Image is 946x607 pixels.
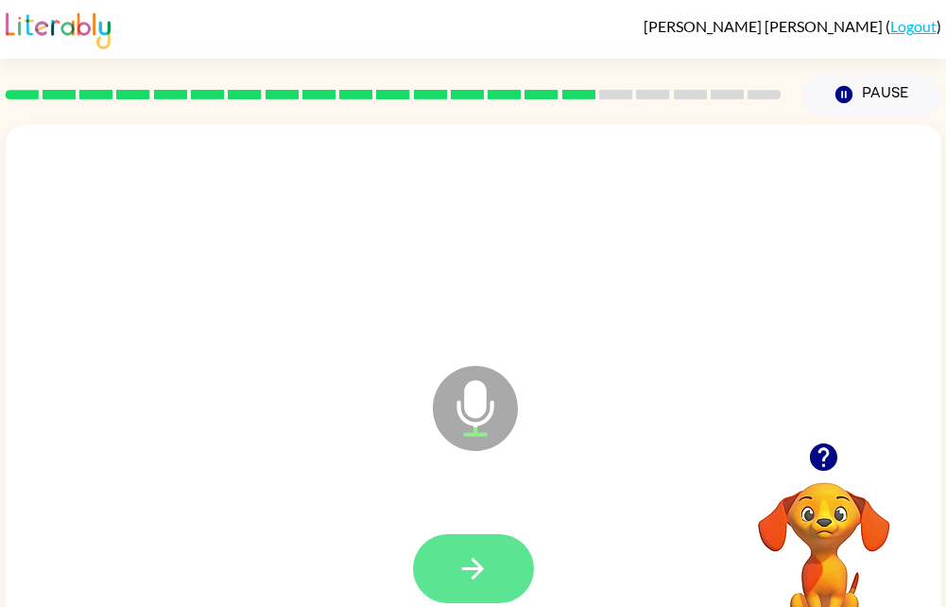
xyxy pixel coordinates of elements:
button: Pause [804,73,941,116]
div: ( ) [644,17,941,35]
span: [PERSON_NAME] [PERSON_NAME] [644,17,886,35]
img: Literably [6,8,111,49]
a: Logout [890,17,937,35]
